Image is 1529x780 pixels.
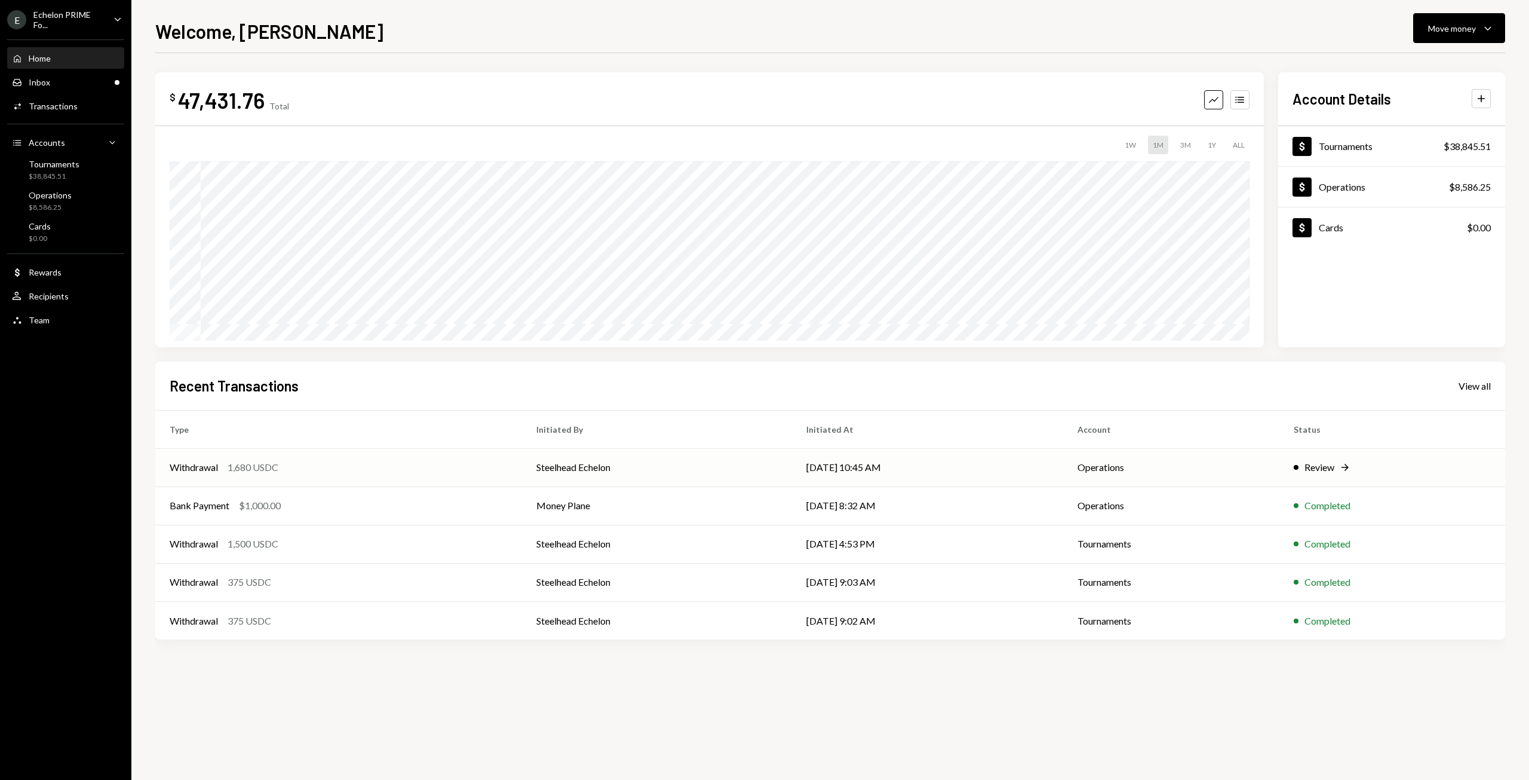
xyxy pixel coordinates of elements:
[7,261,124,283] a: Rewards
[170,498,229,513] div: Bank Payment
[239,498,281,513] div: $1,000.00
[228,460,278,475] div: 1,680 USDC
[155,19,383,43] h1: Welcome, [PERSON_NAME]
[522,525,791,563] td: Steelhead Echelon
[792,525,1063,563] td: [DATE] 4:53 PM
[1063,601,1279,640] td: Tournaments
[1063,448,1279,487] td: Operations
[29,137,65,148] div: Accounts
[1063,487,1279,525] td: Operations
[29,172,79,182] div: $38,845.51
[29,315,50,325] div: Team
[1444,139,1491,154] div: $38,845.51
[7,285,124,307] a: Recipients
[1148,136,1168,154] div: 1M
[170,537,218,551] div: Withdrawal
[522,448,791,487] td: Steelhead Echelon
[29,221,51,231] div: Cards
[1279,410,1505,448] th: Status
[170,376,299,396] h2: Recent Transactions
[170,460,218,475] div: Withdrawal
[1449,180,1491,194] div: $8,586.25
[1304,537,1350,551] div: Completed
[228,575,271,589] div: 375 USDC
[29,101,78,111] div: Transactions
[1292,89,1391,109] h2: Account Details
[1278,167,1505,207] a: Operations$8,586.25
[1063,410,1279,448] th: Account
[7,131,124,153] a: Accounts
[29,267,62,277] div: Rewards
[29,77,50,87] div: Inbox
[1467,221,1491,235] div: $0.00
[1319,140,1373,152] div: Tournaments
[1203,136,1221,154] div: 1Y
[1063,525,1279,563] td: Tournaments
[7,218,124,246] a: Cards$0.00
[792,563,1063,601] td: [DATE] 9:03 AM
[269,101,289,111] div: Total
[29,190,72,200] div: Operations
[228,614,271,628] div: 375 USDC
[522,601,791,640] td: Steelhead Echelon
[170,614,218,628] div: Withdrawal
[7,309,124,331] a: Team
[522,410,791,448] th: Initiated By
[792,410,1063,448] th: Initiated At
[1319,222,1343,233] div: Cards
[1063,563,1279,601] td: Tournaments
[155,410,522,448] th: Type
[33,10,104,30] div: Echelon PRIME Fo...
[29,234,51,244] div: $0.00
[1304,614,1350,628] div: Completed
[1459,380,1491,392] div: View all
[792,487,1063,525] td: [DATE] 8:32 AM
[522,563,791,601] td: Steelhead Echelon
[7,95,124,117] a: Transactions
[7,186,124,215] a: Operations$8,586.25
[170,91,176,103] div: $
[7,155,124,184] a: Tournaments$38,845.51
[170,575,218,589] div: Withdrawal
[1228,136,1249,154] div: ALL
[1278,207,1505,247] a: Cards$0.00
[29,159,79,169] div: Tournaments
[1413,13,1505,43] button: Move money
[7,10,26,29] div: E
[1319,181,1365,192] div: Operations
[1304,460,1334,475] div: Review
[1304,498,1350,513] div: Completed
[1278,126,1505,166] a: Tournaments$38,845.51
[7,47,124,69] a: Home
[1175,136,1196,154] div: 3M
[1304,575,1350,589] div: Completed
[29,53,51,63] div: Home
[1459,379,1491,392] a: View all
[1428,22,1476,35] div: Move money
[178,87,265,114] div: 47,431.76
[29,291,69,301] div: Recipients
[792,448,1063,487] td: [DATE] 10:45 AM
[228,537,278,551] div: 1,500 USDC
[1120,136,1141,154] div: 1W
[522,487,791,525] td: Money Plane
[29,203,72,213] div: $8,586.25
[792,601,1063,640] td: [DATE] 9:02 AM
[7,71,124,93] a: Inbox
